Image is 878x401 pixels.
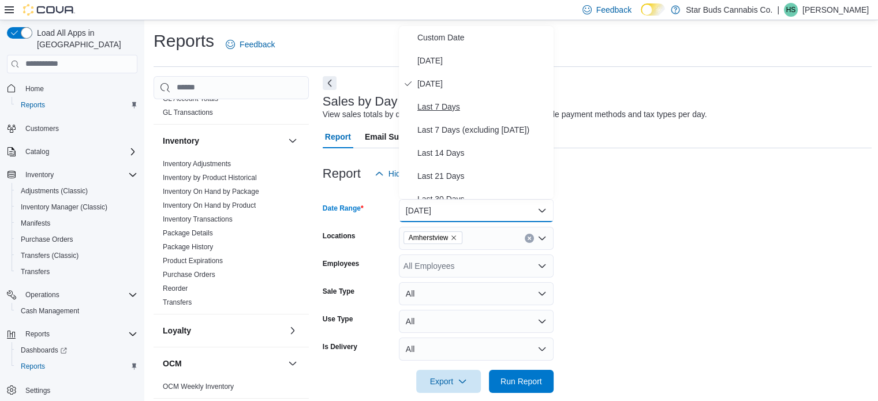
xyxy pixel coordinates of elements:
[16,98,137,112] span: Reports
[23,4,75,16] img: Cova
[423,370,474,393] span: Export
[163,215,233,223] a: Inventory Transactions
[21,168,58,182] button: Inventory
[163,284,188,293] a: Reorder
[21,362,45,371] span: Reports
[21,121,137,136] span: Customers
[537,261,547,271] button: Open list of options
[417,169,549,183] span: Last 21 Days
[2,287,142,303] button: Operations
[163,229,213,237] a: Package Details
[21,383,137,397] span: Settings
[21,122,63,136] a: Customers
[12,215,142,231] button: Manifests
[163,108,213,117] a: GL Transactions
[21,145,54,159] button: Catalog
[25,124,59,133] span: Customers
[323,314,353,324] label: Use Type
[500,376,542,387] span: Run Report
[32,27,137,50] span: Load All Apps in [GEOGRAPHIC_DATA]
[163,257,223,265] a: Product Expirations
[403,231,463,244] span: Amherstview
[21,82,48,96] a: Home
[16,200,137,214] span: Inventory Manager (Classic)
[154,380,309,398] div: OCM
[163,358,283,369] button: OCM
[286,134,300,148] button: Inventory
[21,235,73,244] span: Purchase Orders
[416,370,481,393] button: Export
[323,342,357,351] label: Is Delivery
[399,282,554,305] button: All
[21,251,79,260] span: Transfers (Classic)
[12,199,142,215] button: Inventory Manager (Classic)
[163,243,213,251] a: Package History
[163,271,215,279] a: Purchase Orders
[777,3,779,17] p: |
[21,186,88,196] span: Adjustments (Classic)
[16,304,137,318] span: Cash Management
[16,184,92,198] a: Adjustments (Classic)
[12,303,142,319] button: Cash Management
[163,174,257,182] a: Inventory by Product Historical
[163,298,192,306] a: Transfers
[163,201,256,210] span: Inventory On Hand by Product
[12,97,142,113] button: Reports
[537,234,547,243] button: Open list of options
[323,108,707,121] div: View sales totals by day for a specified date range. Details include payment methods and tax type...
[21,306,79,316] span: Cash Management
[323,204,364,213] label: Date Range
[21,346,67,355] span: Dashboards
[286,324,300,338] button: Loyalty
[12,358,142,374] button: Reports
[323,287,354,296] label: Sale Type
[25,170,54,179] span: Inventory
[21,168,137,182] span: Inventory
[370,162,454,185] button: Hide Parameters
[596,4,632,16] span: Feedback
[163,298,192,307] span: Transfers
[163,188,259,196] a: Inventory On Hand by Package
[21,219,50,228] span: Manifests
[286,357,300,370] button: OCM
[12,342,142,358] a: Dashboards
[388,168,449,179] span: Hide Parameters
[2,326,142,342] button: Reports
[323,231,356,241] label: Locations
[163,383,234,391] a: OCM Weekly Inventory
[399,199,554,222] button: [DATE]
[2,381,142,398] button: Settings
[12,231,142,248] button: Purchase Orders
[365,125,438,148] span: Email Subscription
[2,120,142,137] button: Customers
[21,145,137,159] span: Catalog
[240,39,275,50] span: Feedback
[325,125,351,148] span: Report
[21,100,45,110] span: Reports
[12,264,142,280] button: Transfers
[399,338,554,361] button: All
[802,3,869,17] p: [PERSON_NAME]
[16,216,55,230] a: Manifests
[784,3,798,17] div: Hannah Sly
[417,77,549,91] span: [DATE]
[163,228,213,238] span: Package Details
[323,76,337,90] button: Next
[21,288,137,302] span: Operations
[323,259,359,268] label: Employees
[2,144,142,160] button: Catalog
[399,310,554,333] button: All
[323,167,361,181] h3: Report
[25,147,49,156] span: Catalog
[16,249,137,263] span: Transfers (Classic)
[25,290,59,299] span: Operations
[163,135,199,147] h3: Inventory
[21,288,64,302] button: Operations
[489,370,554,393] button: Run Report
[323,95,398,108] h3: Sales by Day
[25,329,50,339] span: Reports
[163,159,231,168] span: Inventory Adjustments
